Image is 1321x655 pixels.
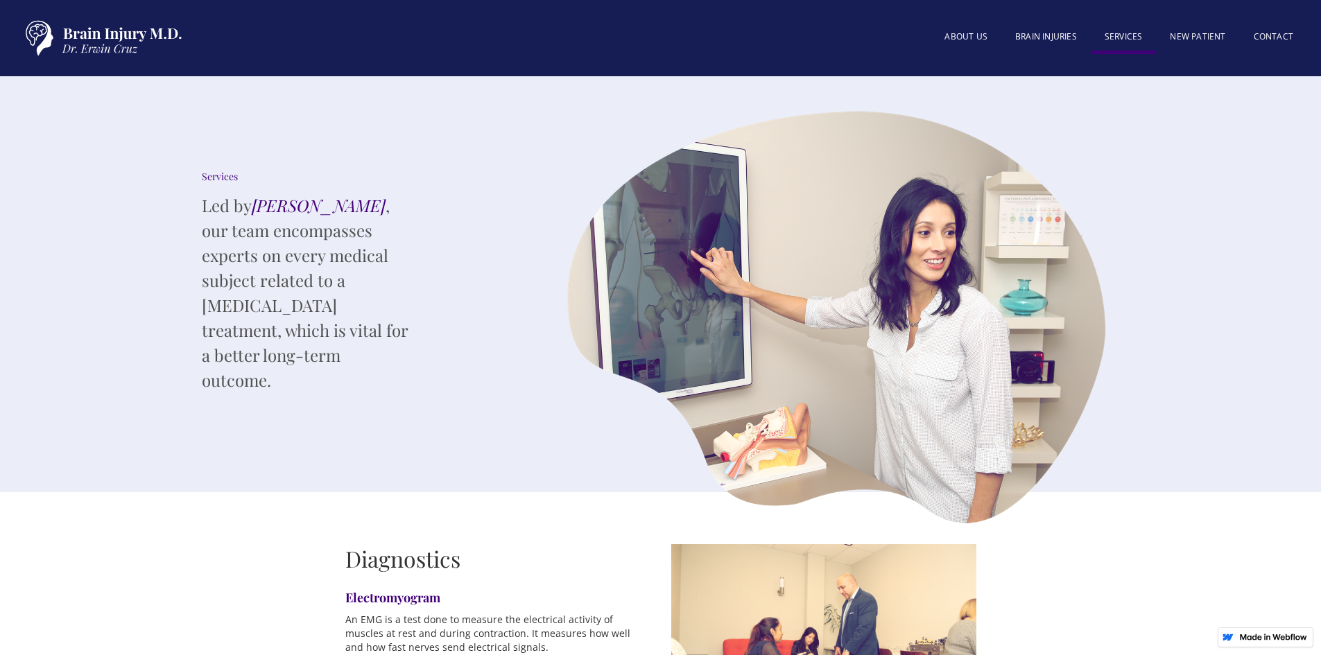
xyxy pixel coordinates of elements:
a: BRAIN INJURIES [1001,23,1091,51]
a: home [14,14,187,62]
h2: Diagnostics [345,544,650,573]
img: Made in Webflow [1239,634,1307,640]
h4: Electromyogram [345,589,650,606]
a: Contact [1240,23,1307,51]
p: An EMG is a test done to measure the electrical activity of muscles at rest and during contractio... [345,613,650,654]
em: [PERSON_NAME] [252,194,386,216]
a: New patient [1156,23,1239,51]
a: About US [931,23,1001,51]
div: Services [202,170,410,184]
a: SERVICES [1091,23,1157,54]
p: Led by , our team encompasses experts on every medical subject related to a [MEDICAL_DATA] treatm... [202,193,410,392]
